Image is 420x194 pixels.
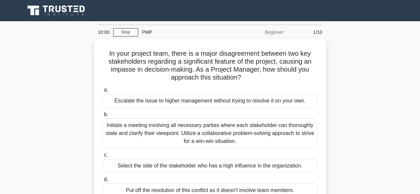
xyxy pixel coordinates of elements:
[102,49,318,82] h5: In your project team, there is a major disagreement between two key stakeholders regarding a sign...
[138,26,229,39] div: PMP
[104,176,108,182] span: d.
[104,87,108,93] span: a.
[94,26,113,39] div: 10:00
[229,26,288,39] div: Beginner
[103,159,318,173] div: Select the side of the stakeholder who has a high influence in the organization.
[103,118,318,148] div: Initiate a meeting involving all necessary parties where each stakeholder can thoroughly state an...
[104,152,108,158] span: c.
[113,28,138,36] a: Stop
[103,94,318,108] div: Escalate the issue to higher management without trying to resolve it on your own.
[104,111,108,117] span: b.
[288,26,326,39] div: 1/10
